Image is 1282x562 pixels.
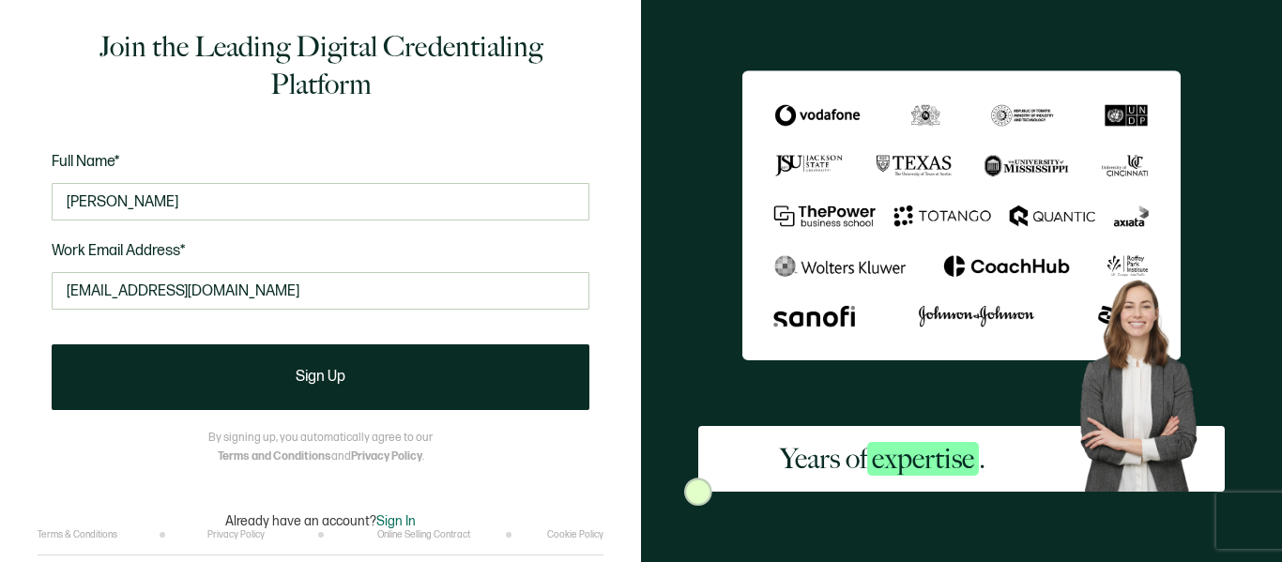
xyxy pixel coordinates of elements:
[351,449,422,463] a: Privacy Policy
[296,370,345,385] span: Sign Up
[376,513,416,529] span: Sign In
[1067,269,1225,491] img: Sertifier Signup - Years of <span class="strong-h">expertise</span>. Hero
[377,529,470,540] a: Online Selling Contract
[218,449,331,463] a: Terms and Conditions
[52,272,589,310] input: Enter your work email address
[52,28,589,103] h1: Join the Leading Digital Credentialing Platform
[547,529,603,540] a: Cookie Policy
[225,513,416,529] p: Already have an account?
[684,478,712,506] img: Sertifier Signup
[867,442,979,476] span: expertise
[780,440,985,478] h2: Years of .
[742,70,1181,359] img: Sertifier Signup - Years of <span class="strong-h">expertise</span>.
[52,344,589,410] button: Sign Up
[38,529,117,540] a: Terms & Conditions
[208,429,433,466] p: By signing up, you automatically agree to our and .
[52,153,120,171] span: Full Name*
[52,183,589,220] input: Jane Doe
[207,529,265,540] a: Privacy Policy
[52,242,186,260] span: Work Email Address*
